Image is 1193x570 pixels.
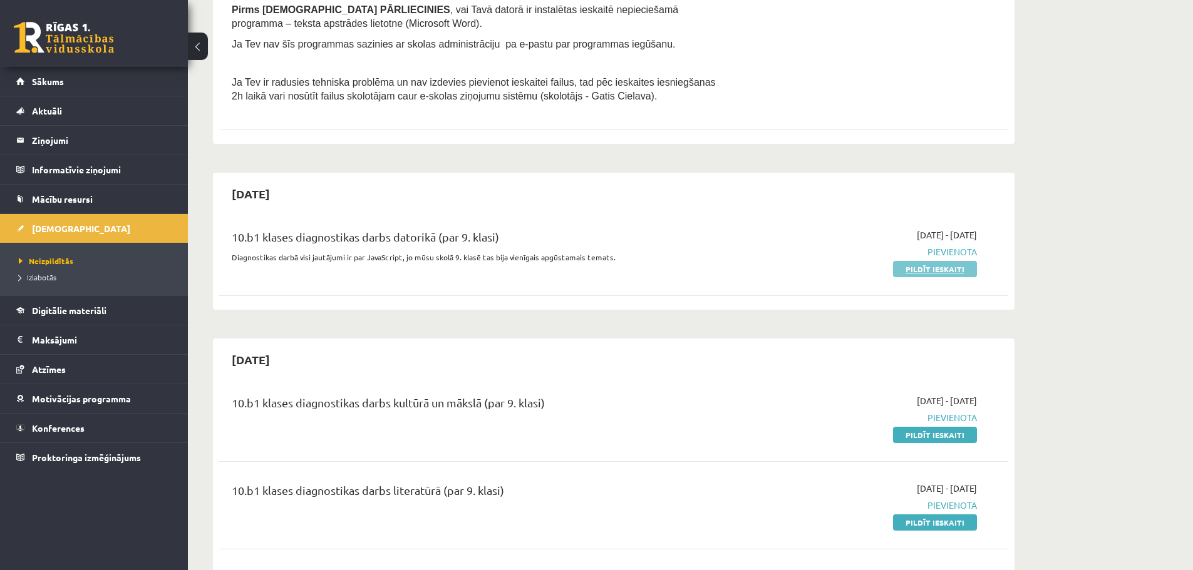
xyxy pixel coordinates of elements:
span: [DATE] - [DATE] [917,228,977,242]
a: Pildīt ieskaiti [893,514,977,531]
a: Informatīvie ziņojumi [16,155,172,184]
a: Pildīt ieskaiti [893,261,977,277]
span: Ja Tev nav šīs programmas sazinies ar skolas administrāciju pa e-pastu par programmas iegūšanu. [232,39,675,49]
span: Neizpildītās [19,256,73,266]
a: Maksājumi [16,325,172,354]
p: Diagnostikas darbā visi jautājumi ir par JavaScript, jo mūsu skolā 9. klasē tas bija vienīgais ap... [232,252,722,263]
span: Aktuāli [32,105,62,116]
legend: Maksājumi [32,325,172,354]
a: Aktuāli [16,96,172,125]
span: Pievienota [741,411,977,424]
span: Mācību resursi [32,193,93,205]
span: Konferences [32,422,85,434]
span: [DATE] - [DATE] [917,482,977,495]
a: Proktoringa izmēģinājums [16,443,172,472]
legend: Informatīvie ziņojumi [32,155,172,184]
span: Motivācijas programma [32,393,131,404]
span: , vai Tavā datorā ir instalētas ieskaitē nepieciešamā programma – teksta apstrādes lietotne (Micr... [232,4,678,29]
span: Atzīmes [32,364,66,375]
div: 10.b1 klases diagnostikas darbs kultūrā un mākslā (par 9. klasi) [232,394,722,417]
a: Atzīmes [16,355,172,384]
span: Sākums [32,76,64,87]
a: Motivācijas programma [16,384,172,413]
span: Ja Tev ir radusies tehniska problēma un nav izdevies pievienot ieskaitei failus, tad pēc ieskaite... [232,77,716,101]
div: 10.b1 klases diagnostikas darbs datorikā (par 9. klasi) [232,228,722,252]
a: Ziņojumi [16,126,172,155]
a: Konferences [16,414,172,442]
a: Rīgas 1. Tālmācības vidusskola [14,22,114,53]
h2: [DATE] [219,345,282,374]
legend: Ziņojumi [32,126,172,155]
span: Pievienota [741,245,977,258]
a: [DEMOGRAPHIC_DATA] [16,214,172,243]
span: Pievienota [741,499,977,512]
span: Digitālie materiāli [32,305,106,316]
span: Pirms [DEMOGRAPHIC_DATA] PĀRLIECINIES [232,4,450,15]
h2: [DATE] [219,179,282,208]
a: Sākums [16,67,172,96]
span: Izlabotās [19,272,56,282]
a: Pildīt ieskaiti [893,427,977,443]
span: [DATE] - [DATE] [917,394,977,407]
span: [DEMOGRAPHIC_DATA] [32,223,130,234]
div: 10.b1 klases diagnostikas darbs literatūrā (par 9. klasi) [232,482,722,505]
a: Neizpildītās [19,255,175,267]
a: Mācību resursi [16,185,172,213]
span: Proktoringa izmēģinājums [32,452,141,463]
a: Digitālie materiāli [16,296,172,325]
a: Izlabotās [19,272,175,283]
